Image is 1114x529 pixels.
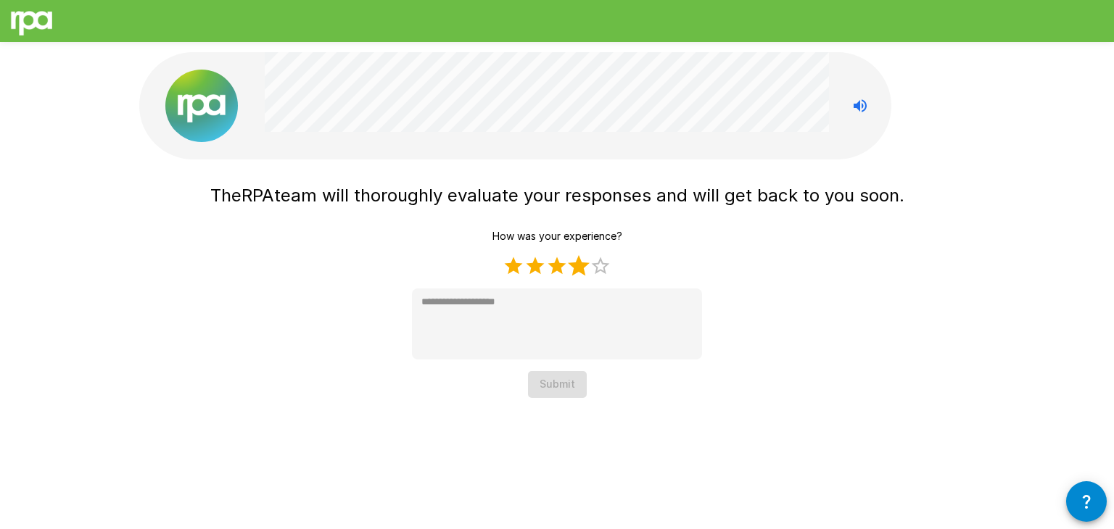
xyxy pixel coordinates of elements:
[846,91,875,120] button: Stop reading questions aloud
[242,185,274,206] span: RPA
[274,185,904,206] span: team will thoroughly evaluate your responses and will get back to you soon.
[492,229,622,243] p: How was your experience?
[210,185,242,206] span: The
[165,70,238,142] img: new%2520logo%2520(1).png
